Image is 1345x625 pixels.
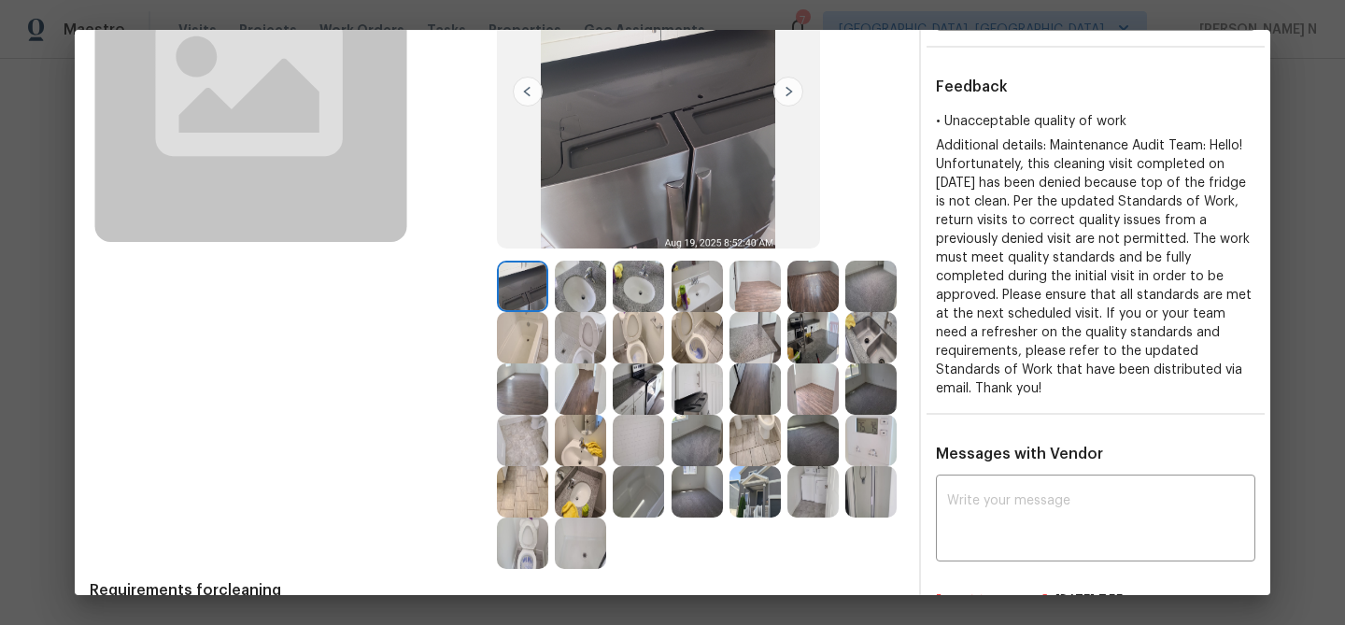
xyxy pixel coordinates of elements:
span: Requirements for cleaning [90,581,904,600]
img: left-chevron-button-url [513,77,543,107]
span: [DATE] 7:55 [1055,594,1124,607]
span: [PERSON_NAME] [936,591,1048,610]
span: • Unacceptable quality of work [936,115,1126,128]
img: right-chevron-button-url [773,77,803,107]
span: Messages with Vendor [936,447,1103,462]
span: Additional details: Maintenance Audit Team: Hello! Unfortunately, this cleaning visit completed o... [936,139,1252,395]
span: Feedback [936,79,1008,94]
